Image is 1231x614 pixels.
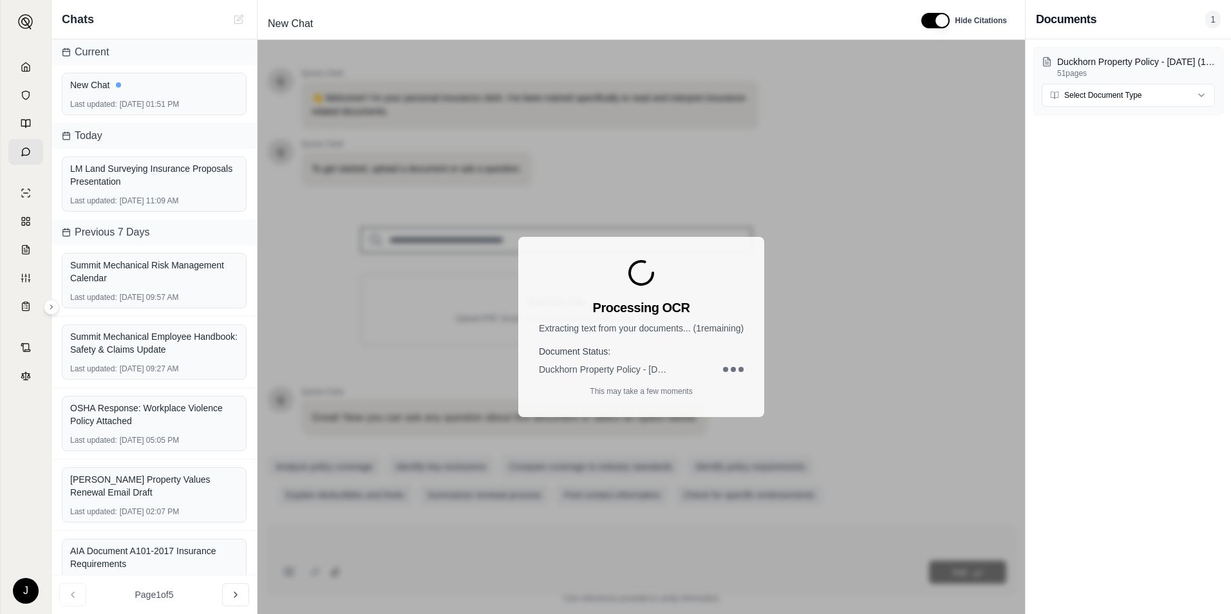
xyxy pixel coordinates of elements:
div: Current [52,39,257,65]
span: Hide Citations [955,15,1007,26]
span: Page 1 of 5 [135,588,174,601]
span: Chats [62,10,94,28]
div: [DATE] 09:57 AM [70,292,238,302]
span: Last updated: [70,364,117,374]
img: Expand sidebar [18,14,33,30]
a: Contract Analysis [8,335,43,360]
span: Last updated: [70,292,117,302]
a: Policy Comparisons [8,209,43,234]
button: Cannot create new chat while OCR is processing [231,12,247,27]
h4: Document Status: [539,345,744,358]
a: Home [8,54,43,80]
div: J [13,578,39,604]
a: Documents Vault [8,82,43,108]
p: 51 pages [1057,68,1215,79]
div: [DATE] 02:07 PM [70,507,238,517]
div: [PERSON_NAME] Property Values Renewal Email Draft [70,473,238,499]
div: Today [52,123,257,149]
div: OSHA Response: Workplace Violence Policy Attached [70,402,238,427]
div: [DATE] 09:27 AM [70,364,238,374]
div: AIA Document A101-2017 Insurance Requirements [70,544,238,570]
div: [DATE] 05:05 PM [70,435,238,445]
div: [DATE] 01:51 PM [70,99,238,109]
div: LM Land Surveying Insurance Proposals Presentation [70,162,238,188]
a: Chat [8,139,43,165]
a: Coverage Table [8,293,43,319]
p: Duckhorn Property Policy - 01.31.2025 (1).pdf [1057,55,1215,68]
p: Extracting text from your documents... ( 1 remaining) [539,322,744,335]
div: [DATE] 11:09 AM [70,196,238,206]
div: Summit Mechanical Employee Handbook: Safety & Claims Update [70,330,238,356]
span: Last updated: [70,507,117,517]
button: Expand sidebar [13,9,39,35]
a: Legal Search Engine [8,363,43,389]
span: 1 [1205,10,1221,28]
span: Last updated: [70,435,117,445]
button: Expand sidebar [44,299,59,315]
span: New Chat [263,14,318,34]
span: Duckhorn Property Policy - [DATE] (1).pdf [539,363,668,376]
a: Single Policy [8,180,43,206]
div: New Chat [70,79,238,91]
button: Duckhorn Property Policy - [DATE] (1).pdf51pages [1042,55,1215,79]
a: Claim Coverage [8,237,43,263]
div: Previous 7 Days [52,219,257,245]
h3: Processing OCR [593,299,690,317]
a: Custom Report [8,265,43,291]
span: Last updated: [70,99,117,109]
div: Edit Title [263,14,906,34]
h3: Documents [1036,10,1096,28]
a: Prompt Library [8,111,43,136]
div: Summit Mechanical Risk Management Calendar [70,259,238,284]
span: Last updated: [70,196,117,206]
p: This may take a few moments [590,386,692,396]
